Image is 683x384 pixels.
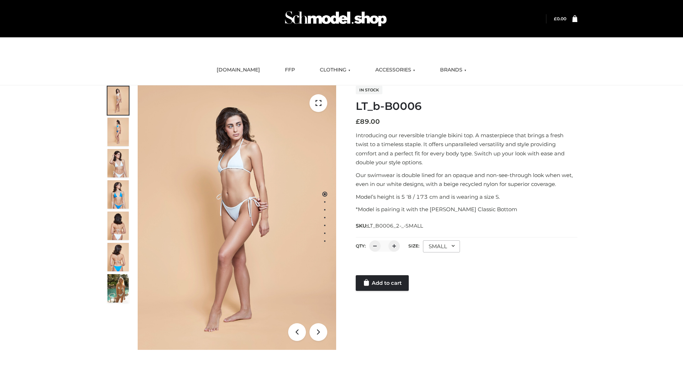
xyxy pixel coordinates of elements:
[356,243,366,249] label: QTY:
[356,171,577,189] p: Our swimwear is double lined for an opaque and non-see-through look when wet, even in our white d...
[408,243,419,249] label: Size:
[356,100,577,113] h1: LT_b-B0006
[138,85,336,350] img: ArielClassicBikiniTop_CloudNine_AzureSky_OW114ECO_1
[211,62,265,78] a: [DOMAIN_NAME]
[107,180,129,209] img: ArielClassicBikiniTop_CloudNine_AzureSky_OW114ECO_4-scaled.jpg
[282,5,389,33] img: Schmodel Admin 964
[356,118,360,126] span: £
[314,62,356,78] a: CLOTHING
[356,131,577,167] p: Introducing our reversible triangle bikini top. A masterpiece that brings a fresh twist to a time...
[356,118,380,126] bdi: 89.00
[423,240,460,252] div: SMALL
[554,16,566,21] bdi: 0.00
[107,118,129,146] img: ArielClassicBikiniTop_CloudNine_AzureSky_OW114ECO_2-scaled.jpg
[370,62,420,78] a: ACCESSORIES
[356,275,409,291] a: Add to cart
[554,16,557,21] span: £
[356,86,382,94] span: In stock
[356,192,577,202] p: Model’s height is 5 ‘8 / 173 cm and is wearing a size S.
[356,222,424,230] span: SKU:
[554,16,566,21] a: £0.00
[356,205,577,214] p: *Model is pairing it with the [PERSON_NAME] Classic Bottom
[107,212,129,240] img: ArielClassicBikiniTop_CloudNine_AzureSky_OW114ECO_7-scaled.jpg
[107,149,129,177] img: ArielClassicBikiniTop_CloudNine_AzureSky_OW114ECO_3-scaled.jpg
[107,86,129,115] img: ArielClassicBikiniTop_CloudNine_AzureSky_OW114ECO_1-scaled.jpg
[107,243,129,271] img: ArielClassicBikiniTop_CloudNine_AzureSky_OW114ECO_8-scaled.jpg
[367,223,423,229] span: LT_B0006_2-_-SMALL
[107,274,129,303] img: Arieltop_CloudNine_AzureSky2.jpg
[280,62,300,78] a: FFP
[435,62,472,78] a: BRANDS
